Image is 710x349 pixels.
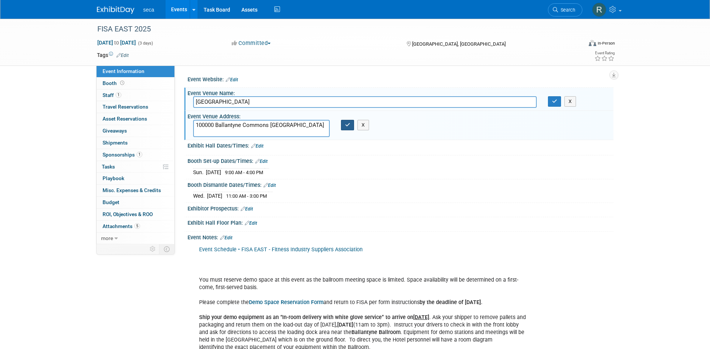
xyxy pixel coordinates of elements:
a: Sponsorships1 [97,149,174,161]
img: Format-Inperson.png [589,40,596,46]
span: (3 days) [137,41,153,46]
span: Misc. Expenses & Credits [103,187,161,193]
a: Edit [263,183,276,188]
b: Ship your [199,314,222,321]
button: Committed [229,39,274,47]
div: Exhibit Hall Dates/Times: [188,140,613,150]
b: [DATE] [337,322,353,328]
span: more [101,235,113,241]
a: Search [548,3,582,16]
a: Travel Reservations [97,101,174,113]
a: Edit [220,235,232,240]
a: Edit [241,206,253,212]
span: ROI, Objectives & ROO [103,211,153,217]
b: by [420,299,425,306]
span: Sponsorships [103,152,142,158]
a: ROI, Objectives & ROO [97,209,174,220]
span: Attachments [103,223,140,229]
a: Asset Reservations [97,113,174,125]
a: Playbook [97,173,174,184]
a: Event Information [97,66,174,77]
img: Rachel Jordan [592,3,606,17]
a: Booth [97,78,174,89]
span: to [113,40,120,46]
span: 11:00 AM - 3:00 PM [226,193,267,199]
u: [DATE] [413,314,429,321]
b: Ballantyne Ballroom [351,329,400,336]
div: Exhibitor Prospectus: [188,203,613,213]
span: 9:00 AM - 4:00 PM [225,170,263,175]
span: 1 [116,92,121,98]
a: Attachments5 [97,221,174,232]
span: Shipments [103,140,128,146]
span: Event Information [103,68,144,74]
span: Giveaways [103,128,127,134]
span: Asset Reservations [103,116,147,122]
a: Tasks [97,161,174,173]
td: Sun. [193,168,206,176]
span: Booth not reserved yet [119,80,126,86]
span: [GEOGRAPHIC_DATA], [GEOGRAPHIC_DATA] [412,41,506,47]
div: Event Format [538,39,615,50]
div: Event Website: [188,74,613,84]
td: Personalize Event Tab Strip [146,244,159,254]
td: Tags [97,51,129,59]
span: 5 [134,223,140,229]
a: Edit [245,221,257,226]
span: Playbook [103,175,124,181]
td: Toggle Event Tabs [159,244,174,254]
span: Search [558,7,575,13]
span: [DATE] [DATE] [97,39,136,46]
div: Event Rating [594,51,615,55]
a: Budget [97,197,174,208]
span: Budget [103,199,119,205]
div: Event Venue Address: [188,111,613,120]
a: Edit [255,159,268,164]
div: Exhibit Hall Floor Plan: [188,217,613,227]
b: [DATE]. [465,299,482,306]
span: Travel Reservations [103,104,148,110]
a: Staff1 [97,89,174,101]
div: Booth Set-up Dates/Times: [188,155,613,165]
div: Event Notes: [188,232,613,242]
div: In-Person [597,40,615,46]
span: Tasks [102,164,115,170]
span: Booth [103,80,126,86]
a: Event Schedule • FISA EAST - Fitness Industry Suppliers Association [199,246,363,253]
div: Event Venue Name: [188,88,613,97]
a: Edit [251,143,263,149]
span: 1 [137,152,142,157]
a: Edit [226,77,238,82]
td: [DATE] [207,192,222,200]
b: demo equipment as an “In-room delivery with white glove service” to arrive on [223,314,429,321]
span: seca [143,7,155,13]
a: Demo Space Reservation Form [249,299,323,306]
b: the deadline of [427,299,463,306]
button: X [564,96,576,107]
a: more [97,233,174,244]
img: ExhibitDay [97,6,134,14]
td: Wed. [193,192,207,200]
button: X [357,120,369,130]
a: Shipments [97,137,174,149]
a: Edit [116,53,129,58]
div: Booth Dismantle Dates/Times: [188,179,613,189]
td: [DATE] [206,168,221,176]
span: Staff [103,92,121,98]
a: Giveaways [97,125,174,137]
div: FISA EAST 2025 [95,22,571,36]
a: Misc. Expenses & Credits [97,185,174,196]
